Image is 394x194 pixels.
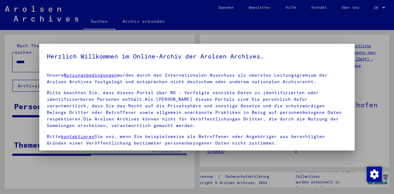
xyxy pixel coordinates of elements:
[64,72,117,78] a: Nutzungsbedingungen
[47,133,347,146] p: Bitte Sie uns, wenn Sie beispielsweise als Betroffener oder Angehöriger aus berechtigten Gründen ...
[47,89,347,129] p: Bitte beachten Sie, dass dieses Portal über NS - Verfolgte sensible Daten zu identifizierten oder...
[47,51,347,61] h5: Herzlich Willkommen im Online-Archiv der Arolsen Archives.
[61,134,95,139] a: kontaktieren
[47,72,347,85] p: Unsere wurden durch den Internationalen Ausschuss als oberstes Leitungsgremium der Arolsen Archiv...
[367,167,382,182] img: Zustimmung ändern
